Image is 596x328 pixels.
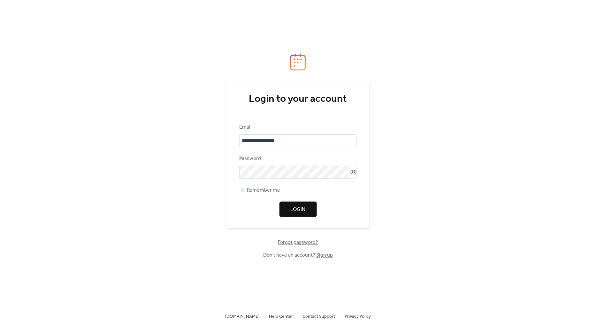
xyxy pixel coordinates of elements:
div: Password [239,155,355,163]
span: Help Center [269,313,293,321]
span: Remember me [247,187,280,194]
a: Contact Support [302,312,335,320]
a: Privacy Policy [345,312,371,320]
span: Login [291,206,306,213]
span: Don't have an account? [263,252,333,259]
a: Forgot password? [278,241,318,244]
span: Privacy Policy [345,313,371,321]
div: Email [239,124,355,131]
span: Contact Support [302,313,335,321]
img: logo [290,53,306,71]
span: Forgot password? [278,239,318,246]
button: Login [279,202,317,217]
span: [DOMAIN_NAME] [225,313,259,321]
a: Help Center [269,312,293,320]
a: [DOMAIN_NAME] [225,312,259,320]
a: Sign up [316,250,333,260]
div: Login to your account [239,93,357,106]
